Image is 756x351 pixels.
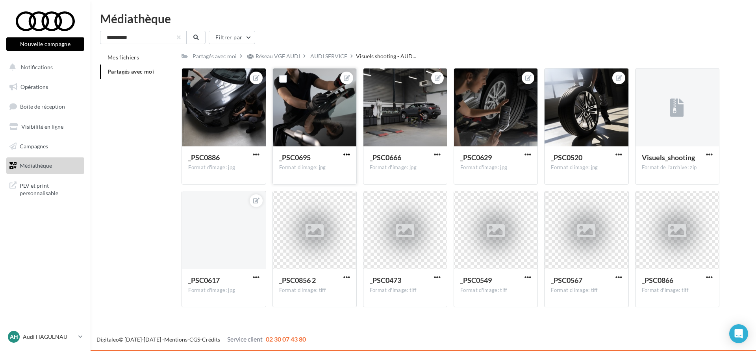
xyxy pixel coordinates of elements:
a: CGS [189,336,200,343]
a: AH Audi HAGUENAU [6,329,84,344]
div: Partagés avec moi [193,52,237,60]
a: Visibilité en ligne [5,118,86,135]
span: Visibilité en ligne [21,123,63,130]
span: Notifications [21,64,53,70]
div: Format d'image: jpg [370,164,441,171]
span: _PSC0695 [279,153,311,162]
span: _PSC0567 [551,276,582,284]
div: Médiathèque [100,13,747,24]
div: Format d'image: tiff [279,287,350,294]
a: Campagnes [5,138,86,155]
span: © [DATE]-[DATE] - - - [96,336,306,343]
span: AH [10,333,18,341]
div: Format d'image: jpg [460,164,531,171]
span: _PSC0866 [642,276,673,284]
div: Format d'image: tiff [642,287,713,294]
span: Boîte de réception [20,103,65,110]
span: _PSC0856 2 [279,276,316,284]
div: Format d'image: tiff [370,287,441,294]
span: Visuels shooting - AUD... [356,52,416,60]
a: Mentions [164,336,187,343]
button: Notifications [5,59,83,76]
div: Format d'image: jpg [188,164,259,171]
div: Format d'image: jpg [188,287,259,294]
a: Crédits [202,336,220,343]
div: Format d'image: tiff [460,287,531,294]
button: Nouvelle campagne [6,37,84,51]
span: Partagés avec moi [107,68,154,75]
span: _PSC0629 [460,153,492,162]
span: Médiathèque [20,162,52,169]
span: _PSC0473 [370,276,401,284]
p: Audi HAGUENAU [23,333,75,341]
button: Filtrer par [209,31,255,44]
div: Format d'image: jpg [551,164,622,171]
span: Service client [227,335,263,343]
a: Opérations [5,79,86,95]
div: Format d'image: jpg [279,164,350,171]
div: Format d'image: tiff [551,287,622,294]
span: 02 30 07 43 80 [266,335,306,343]
span: Opérations [20,83,48,90]
span: Campagnes [20,142,48,149]
a: Médiathèque [5,157,86,174]
a: Digitaleo [96,336,119,343]
span: Visuels_shooting [642,153,695,162]
div: Réseau VGF AUDI [256,52,300,60]
a: Boîte de réception [5,98,86,115]
div: AUDI SERVICE [310,52,347,60]
span: _PSC0666 [370,153,401,162]
span: _PSC0549 [460,276,492,284]
a: PLV et print personnalisable [5,177,86,200]
span: Mes fichiers [107,54,139,61]
span: _PSC0886 [188,153,220,162]
span: _PSC0617 [188,276,220,284]
span: PLV et print personnalisable [20,180,81,197]
span: _PSC0520 [551,153,582,162]
div: Format de l'archive: zip [642,164,713,171]
div: Open Intercom Messenger [729,324,748,343]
